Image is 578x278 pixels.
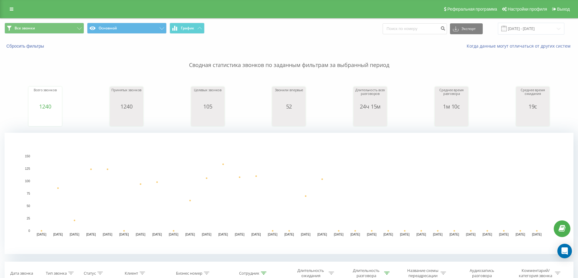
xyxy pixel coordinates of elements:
[119,233,129,236] text: [DATE]
[185,233,195,236] text: [DATE]
[355,109,385,128] svg: A chart.
[136,233,145,236] text: [DATE]
[383,23,447,34] input: Поиск по номеру
[25,167,30,170] text: 125
[25,179,30,183] text: 100
[30,109,60,128] svg: A chart.
[86,233,96,236] text: [DATE]
[15,26,35,31] span: Все звонки
[25,155,30,158] text: 150
[274,103,304,109] div: 52
[384,233,393,236] text: [DATE]
[103,233,113,236] text: [DATE]
[152,233,162,236] text: [DATE]
[27,217,30,220] text: 25
[28,229,30,233] text: 0
[274,109,304,128] svg: A chart.
[268,233,278,236] text: [DATE]
[235,233,245,236] text: [DATE]
[436,109,467,128] svg: A chart.
[433,233,443,236] text: [DATE]
[10,271,33,276] div: Дата звонка
[557,244,572,258] div: Open Intercom Messenger
[317,233,327,236] text: [DATE]
[367,233,377,236] text: [DATE]
[30,88,60,103] div: Всего звонков
[499,233,509,236] text: [DATE]
[466,233,476,236] text: [DATE]
[5,23,84,34] button: Все звонки
[30,103,60,109] div: 1240
[508,7,547,12] span: Настройки профиля
[84,271,96,276] div: Статус
[355,103,385,109] div: 24ч 15м
[350,233,360,236] text: [DATE]
[111,103,142,109] div: 1240
[125,271,138,276] div: Клиент
[5,49,573,69] p: Сводная статистика звонков по заданным фильтрам за выбранный период
[436,88,467,103] div: Среднее время разговора
[251,233,261,236] text: [DATE]
[400,233,410,236] text: [DATE]
[193,88,223,103] div: Целевых звонков
[436,103,467,109] div: 1м 10с
[557,7,570,12] span: Выход
[111,109,142,128] svg: A chart.
[467,43,573,49] a: Когда данные могут отличаться от других систем
[417,233,426,236] text: [DATE]
[170,23,204,34] button: График
[518,109,548,128] svg: A chart.
[176,271,202,276] div: Бизнес номер
[518,103,548,109] div: 19с
[193,103,223,109] div: 105
[87,23,167,34] button: Основной
[53,233,63,236] text: [DATE]
[46,271,67,276] div: Тип звонка
[27,204,30,208] text: 50
[181,26,194,30] span: График
[202,233,211,236] text: [DATE]
[518,88,548,103] div: Среднее время ожидания
[5,43,47,49] button: Сбросить фильтры
[449,233,459,236] text: [DATE]
[5,133,573,254] svg: A chart.
[239,271,259,276] div: Сотрудник
[111,88,142,103] div: Принятых звонков
[37,233,46,236] text: [DATE]
[532,233,542,236] text: [DATE]
[284,233,294,236] text: [DATE]
[515,233,525,236] text: [DATE]
[450,23,483,34] button: Экспорт
[169,233,178,236] text: [DATE]
[218,233,228,236] text: [DATE]
[27,192,30,195] text: 75
[334,233,344,236] text: [DATE]
[274,88,304,103] div: Звонили впервые
[447,7,497,12] span: Реферальная программа
[301,233,311,236] text: [DATE]
[355,88,385,103] div: Длительность всех разговоров
[482,233,492,236] text: [DATE]
[70,233,79,236] text: [DATE]
[193,109,223,128] svg: A chart.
